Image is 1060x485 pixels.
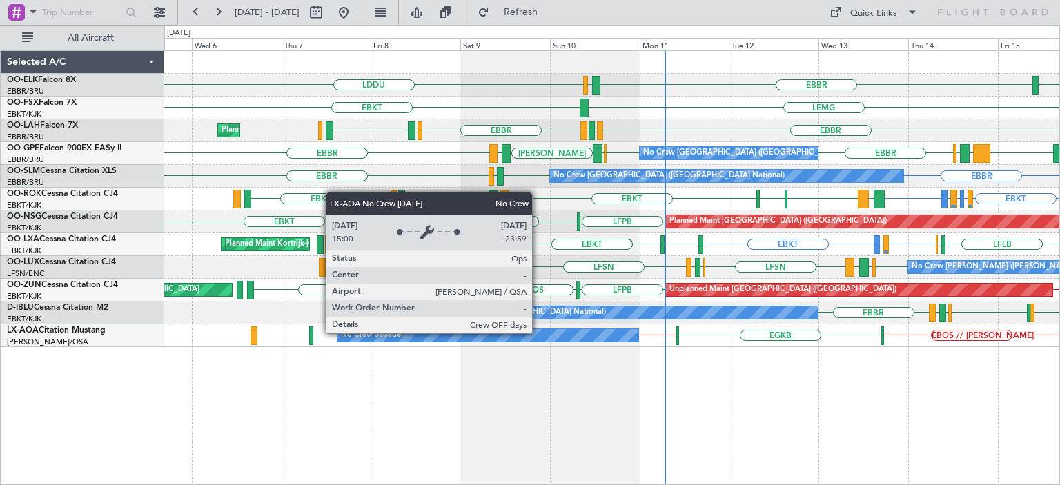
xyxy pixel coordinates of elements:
a: EBBR/BRU [7,86,44,97]
span: OO-SLM [7,167,40,175]
span: LX-AOA [7,326,39,335]
div: [DATE] [167,28,190,39]
div: Wed 13 [818,38,908,50]
a: EBKT/KJK [7,314,41,324]
div: Planned Maint Kortrijk-[GEOGRAPHIC_DATA] [225,234,386,255]
div: Wed 6 [192,38,282,50]
span: OO-NSG [7,212,41,221]
a: OO-GPEFalcon 900EX EASy II [7,144,121,152]
a: EBKT/KJK [7,109,41,119]
a: OO-NSGCessna Citation CJ4 [7,212,118,221]
span: OO-ROK [7,190,41,198]
a: EBKT/KJK [7,246,41,256]
div: Tue 12 [729,38,818,50]
a: EBKT/KJK [7,200,41,210]
span: OO-LXA [7,235,39,244]
div: Quick Links [850,7,897,21]
a: LFSN/ENC [7,268,45,279]
a: OO-ELKFalcon 8X [7,76,76,84]
a: OO-ROKCessna Citation CJ4 [7,190,118,198]
span: All Aircraft [36,33,146,43]
div: Thu 14 [908,38,998,50]
div: Planned Maint [GEOGRAPHIC_DATA] ([GEOGRAPHIC_DATA] National) [222,120,471,141]
a: OO-LXACessna Citation CJ4 [7,235,116,244]
div: Unplanned Maint [GEOGRAPHIC_DATA] ([GEOGRAPHIC_DATA]) [669,279,896,300]
span: OO-FSX [7,99,39,107]
button: Quick Links [823,1,925,23]
a: OO-SLMCessna Citation XLS [7,167,117,175]
a: LX-AOACitation Mustang [7,326,106,335]
div: No Crew [GEOGRAPHIC_DATA] ([GEOGRAPHIC_DATA] National) [375,302,606,323]
div: Sat 9 [460,38,550,50]
span: D-IBLU [7,304,34,312]
a: OO-FSXFalcon 7X [7,99,77,107]
span: OO-ELK [7,76,38,84]
span: OO-GPE [7,144,39,152]
a: D-IBLUCessna Citation M2 [7,304,108,312]
a: OO-LUXCessna Citation CJ4 [7,258,116,266]
a: OO-ZUNCessna Citation CJ4 [7,281,118,289]
div: No Crew Sabadell [341,325,405,346]
a: [PERSON_NAME]/QSA [7,337,88,347]
div: Thu 7 [282,38,371,50]
a: EBKT/KJK [7,223,41,233]
div: Planned Maint [GEOGRAPHIC_DATA] ([GEOGRAPHIC_DATA]) [669,211,887,232]
div: Fri 8 [371,38,460,50]
button: All Aircraft [15,27,150,49]
span: Refresh [492,8,550,17]
div: No Crew [GEOGRAPHIC_DATA] ([GEOGRAPHIC_DATA] National) [643,143,874,164]
a: EBBR/BRU [7,132,44,142]
div: Mon 11 [640,38,729,50]
span: OO-ZUN [7,281,41,289]
input: Trip Number [42,2,121,23]
button: Refresh [471,1,554,23]
div: No Crew [GEOGRAPHIC_DATA] ([GEOGRAPHIC_DATA] National) [553,166,785,186]
span: OO-LUX [7,258,39,266]
a: EBBR/BRU [7,155,44,165]
a: EBBR/BRU [7,177,44,188]
span: [DATE] - [DATE] [235,6,300,19]
span: OO-LAH [7,121,40,130]
a: OO-LAHFalcon 7X [7,121,78,130]
div: Sun 10 [550,38,640,50]
a: EBKT/KJK [7,291,41,301]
